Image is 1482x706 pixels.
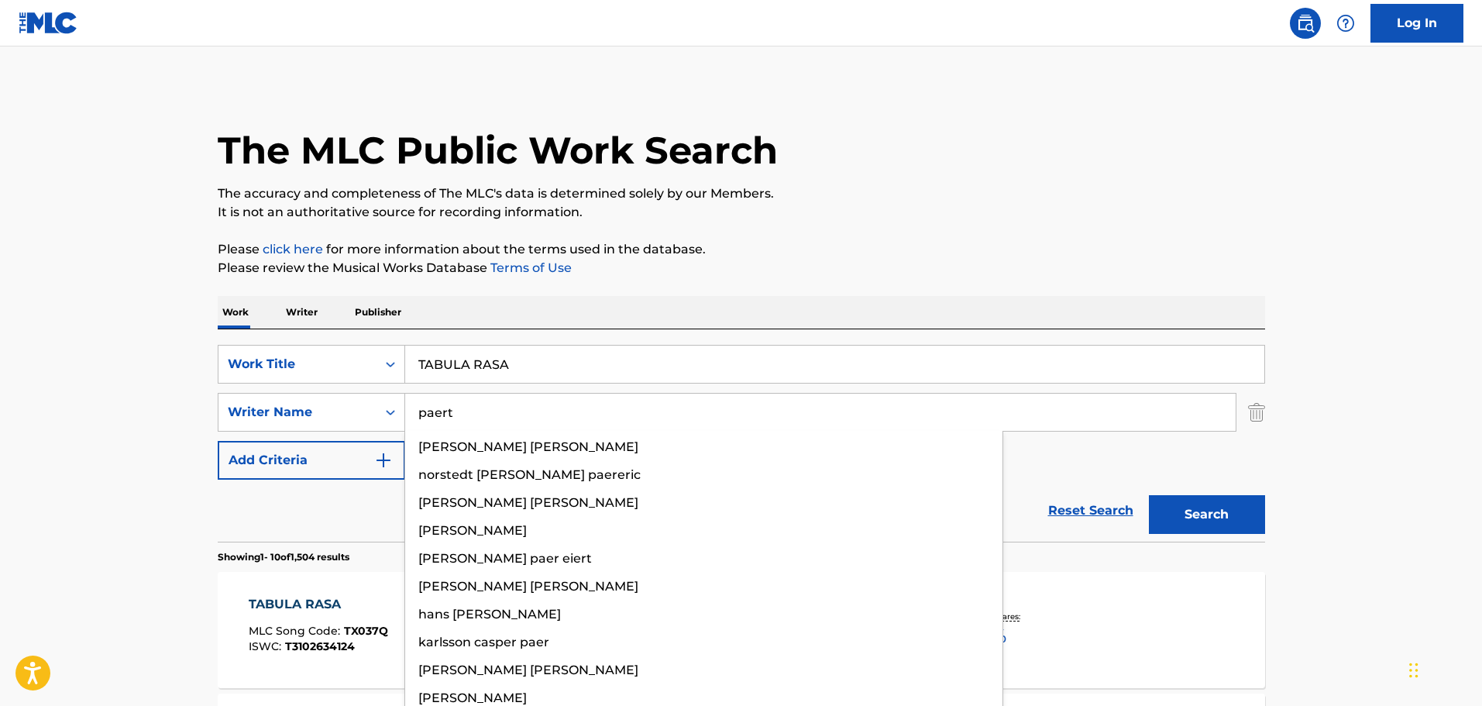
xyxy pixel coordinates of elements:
[1370,4,1463,43] a: Log In
[218,572,1265,688] a: TABULA RASAMLC Song Code:TX037QISWC:T3102634124Writers (2)[PERSON_NAME] [PERSON_NAME] [PERSON_NAM...
[218,296,253,329] p: Work
[218,240,1265,259] p: Please for more information about the terms used in the database.
[418,635,549,649] span: karlsson casper paer
[218,184,1265,203] p: The accuracy and completeness of The MLC's data is determined solely by our Members.
[1336,14,1355,33] img: help
[1296,14,1315,33] img: search
[344,624,388,638] span: TX037Q
[218,441,405,480] button: Add Criteria
[418,439,638,454] span: [PERSON_NAME] [PERSON_NAME]
[418,691,527,705] span: [PERSON_NAME]
[418,523,527,538] span: [PERSON_NAME]
[1149,495,1265,534] button: Search
[19,12,78,34] img: MLC Logo
[1040,494,1141,528] a: Reset Search
[1405,632,1482,706] iframe: Chat Widget
[1290,8,1321,39] a: Public Search
[418,551,592,566] span: [PERSON_NAME] paer eiert
[218,203,1265,222] p: It is not an authoritative source for recording information.
[249,639,285,653] span: ISWC :
[418,607,561,622] span: hans [PERSON_NAME]
[487,260,572,275] a: Terms of Use
[281,296,322,329] p: Writer
[218,259,1265,277] p: Please review the Musical Works Database
[374,451,393,470] img: 9d2ae6d4665cec9f34b9.svg
[418,467,641,482] span: norstedt [PERSON_NAME] paereric
[418,663,638,677] span: [PERSON_NAME] [PERSON_NAME]
[1409,647,1418,694] div: Drag
[350,296,406,329] p: Publisher
[228,403,367,422] div: Writer Name
[1248,393,1265,432] img: Delete Criterion
[228,355,367,374] div: Work Title
[218,127,778,174] h1: The MLC Public Work Search
[418,579,638,594] span: [PERSON_NAME] [PERSON_NAME]
[249,595,388,614] div: TABULA RASA
[263,242,323,257] a: click here
[1330,8,1361,39] div: Help
[418,495,638,510] span: [PERSON_NAME] [PERSON_NAME]
[218,550,349,564] p: Showing 1 - 10 of 1,504 results
[285,639,355,653] span: T3102634124
[249,624,344,638] span: MLC Song Code :
[218,345,1265,542] form: Search Form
